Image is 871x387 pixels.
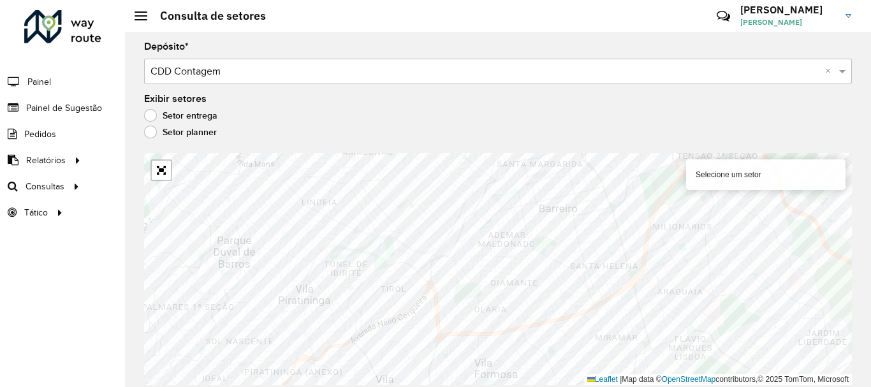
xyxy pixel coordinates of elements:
[620,375,622,384] span: |
[584,374,852,385] div: Map data © contributors,© 2025 TomTom, Microsoft
[147,9,266,23] h2: Consulta de setores
[26,154,66,167] span: Relatórios
[144,126,217,138] label: Setor planner
[24,206,48,219] span: Tático
[587,375,618,384] a: Leaflet
[144,91,207,106] label: Exibir setores
[24,128,56,141] span: Pedidos
[26,101,102,115] span: Painel de Sugestão
[26,180,64,193] span: Consultas
[740,17,836,28] span: [PERSON_NAME]
[27,75,51,89] span: Painel
[686,159,845,190] div: Selecione um setor
[662,375,716,384] a: OpenStreetMap
[740,4,836,16] h3: [PERSON_NAME]
[825,64,836,79] span: Clear all
[152,161,171,180] a: Abrir mapa em tela cheia
[144,39,189,54] label: Depósito
[710,3,737,30] a: Contato Rápido
[144,109,217,122] label: Setor entrega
